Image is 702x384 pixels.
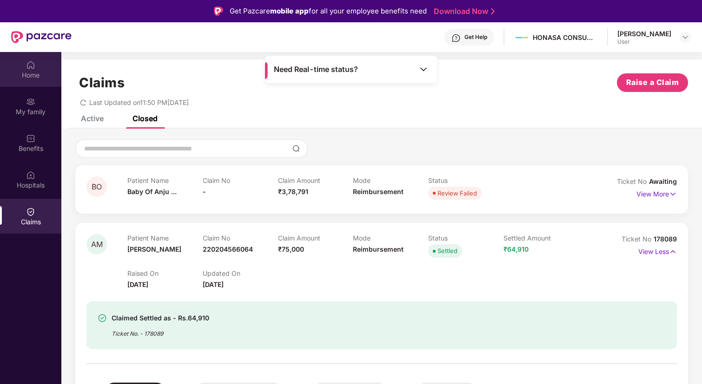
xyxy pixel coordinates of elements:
[636,187,677,199] p: View More
[428,176,503,184] p: Status
[353,234,428,242] p: Mode
[203,188,206,195] span: -
[79,75,125,91] h1: Claims
[127,176,203,184] p: Patient Name
[353,245,404,253] span: Reimbursement
[464,33,487,41] div: Get Help
[503,245,529,253] span: ₹64,910
[353,188,404,195] span: Reimbursement
[515,31,529,44] img: Mamaearth%20Logo.jpg
[112,324,209,338] div: Ticket No. - 178089
[26,170,35,180] img: svg+xml;base64,PHN2ZyBpZD0iSG9zcGl0YWxzIiB4bWxucz0iaHR0cDovL3d3dy53My5vcmcvMjAwMC9zdmciIHdpZHRoPS...
[278,234,353,242] p: Claim Amount
[11,31,72,43] img: New Pazcare Logo
[682,33,689,41] img: svg+xml;base64,PHN2ZyBpZD0iRHJvcGRvd24tMzJ4MzIiIHhtbG5zPSJodHRwOi8vd3d3LnczLm9yZy8yMDAwL3N2ZyIgd2...
[203,234,278,242] p: Claim No
[419,65,428,74] img: Toggle Icon
[26,134,35,143] img: svg+xml;base64,PHN2ZyBpZD0iQmVuZWZpdHMiIHhtbG5zPSJodHRwOi8vd3d3LnczLm9yZy8yMDAwL3N2ZyIgd2lkdGg9Ij...
[617,73,688,92] button: Raise a Claim
[127,188,177,195] span: Baby Of Anju ...
[617,38,671,46] div: User
[353,176,428,184] p: Mode
[127,269,203,277] p: Raised On
[622,235,654,243] span: Ticket No
[649,177,677,185] span: Awaiting
[80,98,86,106] span: redo
[26,60,35,70] img: svg+xml;base64,PHN2ZyBpZD0iSG9tZSIgeG1sbnM9Imh0dHA6Ly93d3cudzMub3JnLzIwMDAvc3ZnIiB3aWR0aD0iMjAiIG...
[92,183,102,191] span: BO
[626,77,679,88] span: Raise a Claim
[617,29,671,38] div: [PERSON_NAME]
[132,114,158,123] div: Closed
[91,241,103,248] span: AM
[437,246,457,255] div: Settled
[278,245,304,253] span: ₹75,000
[214,7,223,16] img: Logo
[669,189,677,199] img: svg+xml;base64,PHN2ZyB4bWxucz0iaHR0cDovL3d3dy53My5vcmcvMjAwMC9zdmciIHdpZHRoPSIxNyIgaGVpZ2h0PSIxNy...
[203,269,278,277] p: Updated On
[274,65,358,74] span: Need Real-time status?
[292,145,300,152] img: svg+xml;base64,PHN2ZyBpZD0iU2VhcmNoLTMyeDMyIiB4bWxucz0iaHR0cDovL3d3dy53My5vcmcvMjAwMC9zdmciIHdpZH...
[437,189,477,198] div: Review Failed
[26,97,35,106] img: svg+xml;base64,PHN2ZyB3aWR0aD0iMjAiIGhlaWdodD0iMjAiIHZpZXdCb3g9IjAgMCAyMCAyMCIgZmlsbD0ibm9uZSIgeG...
[203,245,253,253] span: 220204566064
[278,188,308,195] span: ₹3,78,791
[491,7,495,16] img: Stroke
[654,235,677,243] span: 178089
[127,245,181,253] span: [PERSON_NAME]
[26,207,35,216] img: svg+xml;base64,PHN2ZyBpZD0iQ2xhaW0iIHhtbG5zPSJodHRwOi8vd3d3LnczLm9yZy8yMDAwL3N2ZyIgd2lkdGg9IjIwIi...
[230,6,427,17] div: Get Pazcare for all your employee benefits need
[270,7,309,15] strong: mobile app
[127,280,148,288] span: [DATE]
[112,312,209,324] div: Claimed Settled as - Rs.64,910
[669,247,677,257] img: svg+xml;base64,PHN2ZyB4bWxucz0iaHR0cDovL3d3dy53My5vcmcvMjAwMC9zdmciIHdpZHRoPSIxNyIgaGVpZ2h0PSIxNy...
[203,176,278,184] p: Claim No
[428,234,503,242] p: Status
[81,114,104,123] div: Active
[533,33,598,42] div: HONASA CONSUMER LIMITED
[617,177,649,185] span: Ticket No
[503,234,579,242] p: Settled Amount
[451,33,461,43] img: svg+xml;base64,PHN2ZyBpZD0iSGVscC0zMngzMiIgeG1sbnM9Imh0dHA6Ly93d3cudzMub3JnLzIwMDAvc3ZnIiB3aWR0aD...
[89,98,189,106] span: Last Updated on 11:50 PM[DATE]
[434,7,492,16] a: Download Now
[98,313,107,323] img: svg+xml;base64,PHN2ZyBpZD0iU3VjY2Vzcy0zMngzMiIgeG1sbnM9Imh0dHA6Ly93d3cudzMub3JnLzIwMDAvc3ZnIiB3aW...
[203,280,224,288] span: [DATE]
[278,176,353,184] p: Claim Amount
[638,244,677,257] p: View Less
[127,234,203,242] p: Patient Name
